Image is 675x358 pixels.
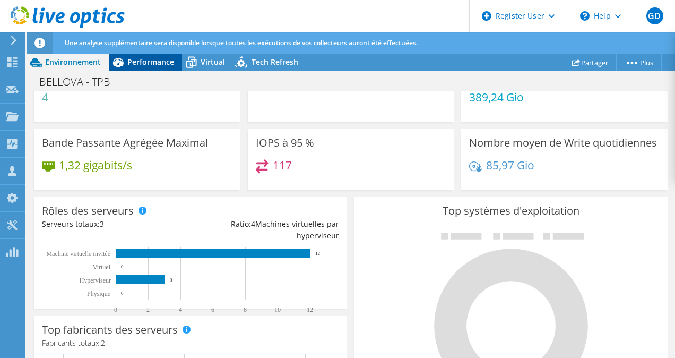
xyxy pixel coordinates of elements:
[251,219,255,229] span: 4
[114,306,117,313] text: 0
[42,91,96,103] h4: 4
[201,57,225,67] span: Virtual
[80,277,111,284] text: Hyperviseur
[42,324,178,336] h3: Top fabricants des serveurs
[469,137,657,149] h3: Nombre moyen de Write quotidiennes
[191,218,339,242] div: Ratio: Machines virtuelles par hyperviseur
[65,38,418,47] span: Une analyse supplémentaire sera disponible lorsque toutes les exécutions de vos collecteurs auron...
[273,159,292,171] h4: 117
[100,219,104,229] span: 3
[59,159,132,171] h4: 1,32 gigabits/s
[42,218,191,230] div: Serveurs totaux:
[45,57,101,67] span: Environnement
[580,11,590,21] svg: \n
[486,159,534,171] h4: 85,97 Gio
[315,251,320,256] text: 12
[34,76,127,88] h1: BELLOVA - TPB
[564,54,617,71] a: Partager
[646,7,663,24] span: GD
[121,291,124,296] text: 0
[256,137,314,149] h3: IOPS à 95 %
[101,338,105,348] span: 2
[307,306,313,313] text: 12
[42,337,339,349] h4: Fabricants totaux:
[93,263,111,271] text: Virtuel
[244,306,247,313] text: 8
[127,57,174,67] span: Performance
[170,277,172,283] text: 3
[469,91,524,103] h4: 389,24 Gio
[179,306,182,313] text: 4
[274,306,281,313] text: 10
[121,264,124,269] text: 0
[42,205,134,217] h3: Rôles des serveurs
[146,306,150,313] text: 2
[616,54,662,71] a: Plus
[362,205,660,217] h3: Top systèmes d'exploitation
[87,290,110,297] text: Physique
[46,250,110,258] tspan: Machine virtuelle invitée
[211,306,214,313] text: 6
[252,57,298,67] span: Tech Refresh
[42,137,208,149] h3: Bande Passante Agrégée Maximal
